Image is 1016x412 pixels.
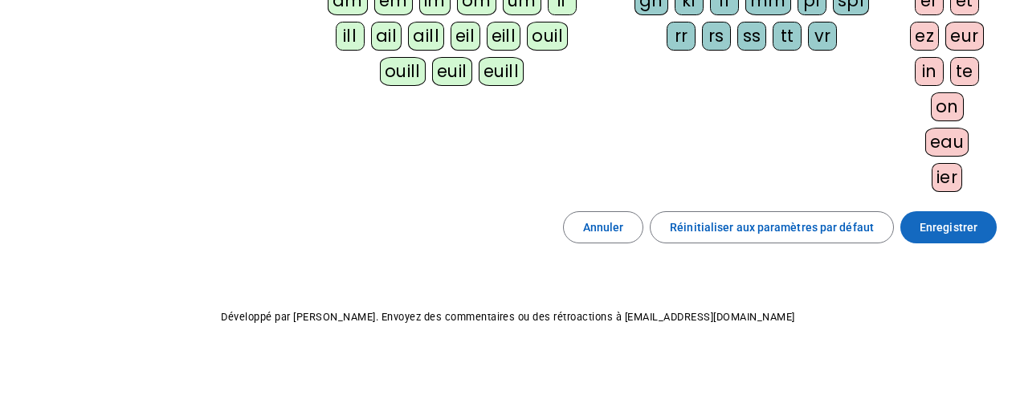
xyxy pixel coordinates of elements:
span: Annuler [583,218,624,237]
div: euill [479,57,524,86]
div: in [915,57,944,86]
button: Annuler [563,211,644,243]
div: rs [702,22,731,51]
div: ss [737,22,766,51]
div: eill [487,22,521,51]
div: eau [925,128,969,157]
span: Enregistrer [920,218,977,237]
div: eil [451,22,480,51]
div: euil [432,57,472,86]
button: Enregistrer [900,211,997,243]
div: eur [945,22,984,51]
div: ez [910,22,939,51]
div: ill [336,22,365,51]
p: Développé par [PERSON_NAME]. Envoyez des commentaires ou des rétroactions à [EMAIL_ADDRESS][DOMAI... [13,308,1003,327]
div: vr [808,22,837,51]
div: ier [932,163,963,192]
div: tt [773,22,802,51]
span: Réinitialiser aux paramètres par défaut [670,218,874,237]
div: on [931,92,964,121]
button: Réinitialiser aux paramètres par défaut [650,211,894,243]
div: aill [408,22,444,51]
div: te [950,57,979,86]
div: rr [667,22,696,51]
div: ouil [527,22,568,51]
div: ouill [380,57,426,86]
div: ail [371,22,402,51]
